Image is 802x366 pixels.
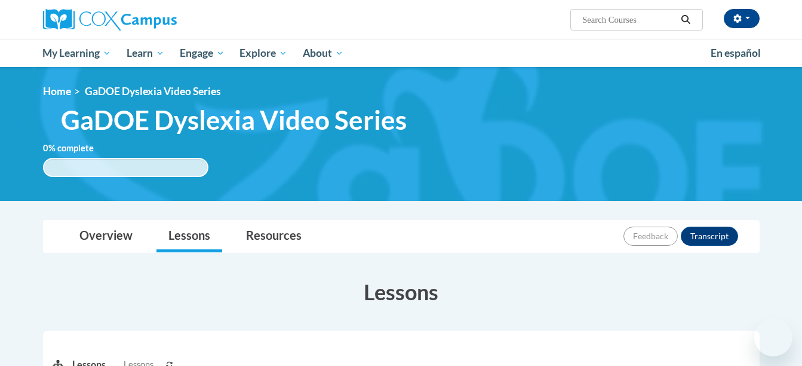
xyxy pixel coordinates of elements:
[43,9,270,30] a: Cox Campus
[172,39,232,67] a: Engage
[61,104,407,136] span: GaDOE Dyslexia Video Series
[239,46,287,60] span: Explore
[119,39,172,67] a: Learn
[43,277,760,307] h3: Lessons
[43,143,48,153] span: 0
[681,227,738,246] button: Transcript
[303,46,343,60] span: About
[703,41,769,66] a: En español
[724,9,760,28] button: Account Settings
[581,13,677,27] input: Search Courses
[42,46,111,60] span: My Learning
[677,13,695,27] button: Search
[234,221,314,252] a: Resources
[43,85,71,97] a: Home
[711,47,761,59] span: En español
[295,39,351,67] a: About
[85,85,221,97] span: GaDOE Dyslexia Video Series
[623,227,678,246] button: Feedback
[156,221,222,252] a: Lessons
[754,318,792,356] iframe: Button to launch messaging window
[25,39,778,67] div: Main menu
[43,142,112,155] label: % complete
[232,39,295,67] a: Explore
[43,9,177,30] img: Cox Campus
[180,46,225,60] span: Engage
[127,46,164,60] span: Learn
[67,221,145,252] a: Overview
[35,39,119,67] a: My Learning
